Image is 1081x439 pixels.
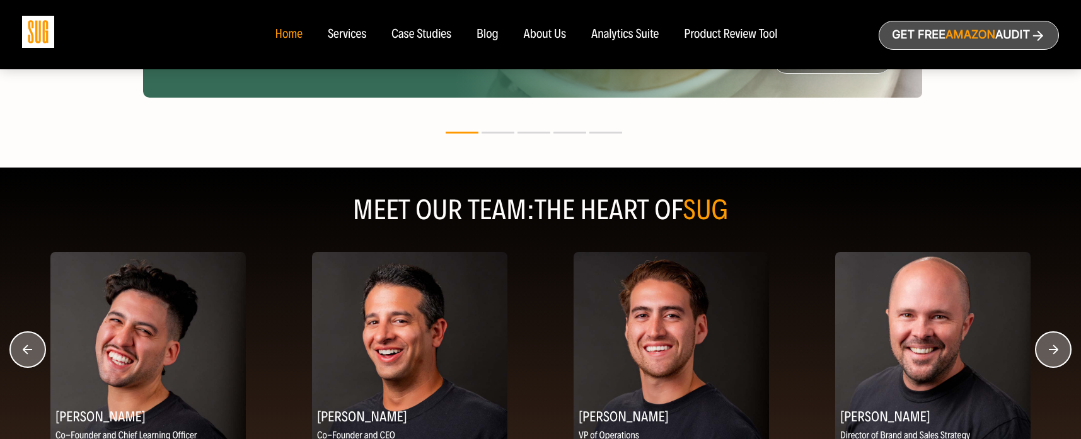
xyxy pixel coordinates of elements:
a: Services [328,28,366,42]
h2: [PERSON_NAME] [312,404,507,428]
a: About Us [524,28,567,42]
a: Get freeAmazonAudit [879,21,1059,50]
a: Blog [477,28,499,42]
span: SUG [683,193,729,227]
h2: [PERSON_NAME] [574,404,769,428]
a: Analytics Suite [591,28,659,42]
h2: [PERSON_NAME] [835,404,1031,428]
img: Sug [22,16,54,48]
a: Case Studies [391,28,451,42]
h2: [PERSON_NAME] [50,404,246,428]
span: Amazon [945,28,995,42]
a: Home [275,28,302,42]
a: Product Review Tool [684,28,777,42]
